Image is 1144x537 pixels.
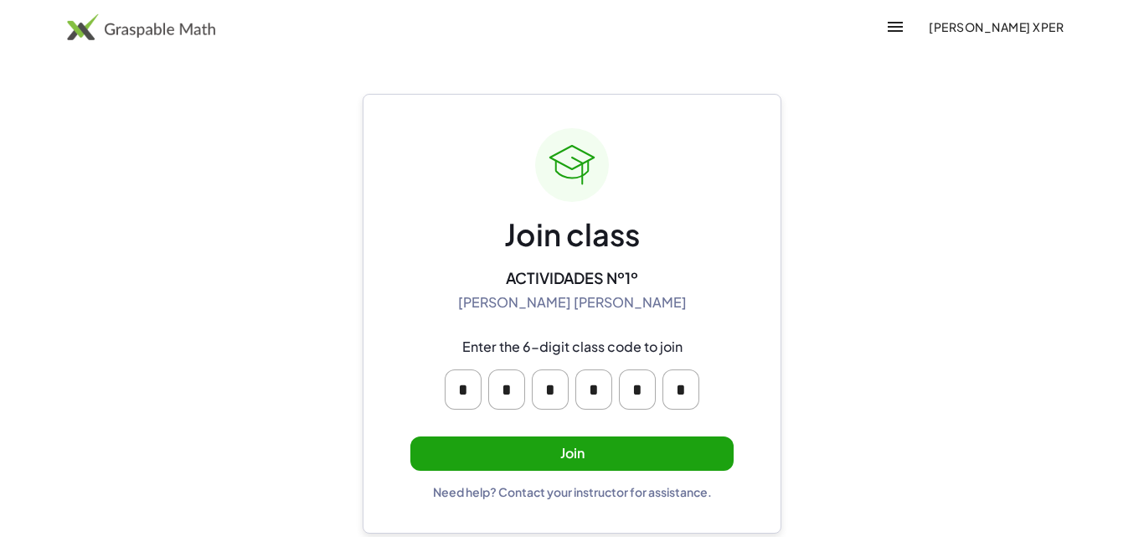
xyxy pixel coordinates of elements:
[458,294,687,312] div: [PERSON_NAME] [PERSON_NAME]
[462,338,683,356] div: Enter the 6-digit class code to join
[488,369,525,410] input: Please enter OTP character 2
[506,268,638,287] div: ACTIVIDADES Nº1º
[915,12,1077,42] button: [PERSON_NAME] XPER
[662,369,699,410] input: Please enter OTP character 6
[504,215,640,255] div: Join class
[619,369,656,410] input: Please enter OTP character 5
[532,369,569,410] input: Please enter OTP character 3
[929,19,1064,34] span: [PERSON_NAME] XPER
[410,436,734,471] button: Join
[575,369,612,410] input: Please enter OTP character 4
[445,369,482,410] input: Please enter OTP character 1
[433,484,712,499] div: Need help? Contact your instructor for assistance.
